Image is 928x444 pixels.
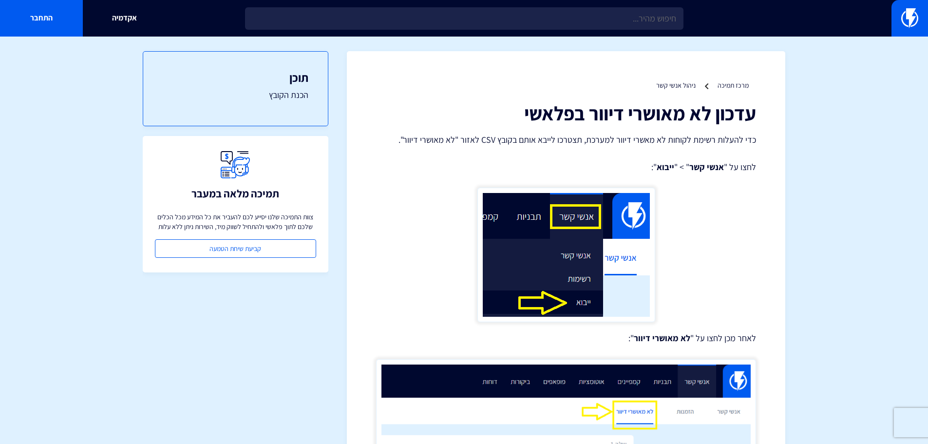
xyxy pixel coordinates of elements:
[191,188,279,199] h3: תמיכה מלאה במעבר
[376,134,756,146] p: כדי להעלות רשימת לקוחות לא מאשרי דיוור למערכת, תצטרכו לייבא אותם בקובץ CSV לאזור "לא מאושרי דיוור".
[163,89,308,101] a: הכנת הקובץ
[245,7,683,30] input: חיפוש מהיר...
[155,212,316,232] p: צוות התמיכה שלנו יסייע לכם להעביר את כל המידע מכל הכלים שלכם לתוך פלאשי ולהתחיל לשווק מיד, השירות...
[718,81,749,90] a: מרכז תמיכה
[376,332,756,345] p: לאחר מכן לחצו על " ":
[163,71,308,84] h3: תוכן
[155,239,316,258] a: קביעת שיחת הטמעה
[634,332,690,344] strong: לא מאושרי דיוור
[656,81,696,90] a: ניהול אנשי קשר
[657,161,674,173] strong: ייבוא
[376,102,756,124] h1: עדכון לא מאושרי דיוור בפלאשי
[376,161,756,174] p: לחצו על " " > " ":
[689,161,724,173] strong: אנשי קשר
